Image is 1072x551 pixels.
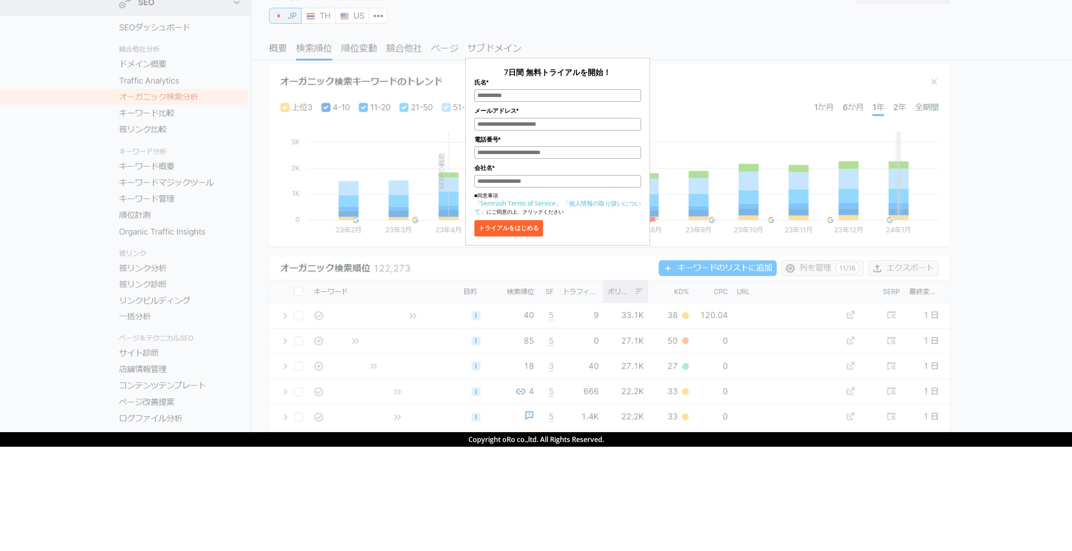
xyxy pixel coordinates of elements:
[474,220,543,236] button: トライアルをはじめる
[474,192,641,216] p: ■同意事項 にご同意の上、クリックください
[504,67,611,77] span: 7日間 無料トライアルを開始！
[474,135,641,144] label: 電話番号*
[474,199,641,215] a: 「個人情報の取り扱いについて」
[468,435,604,444] span: Copyright oRo co.,ltd. All Rights Reserved.
[474,106,641,115] label: メールアドレス*
[474,199,562,207] a: 「Semrush Terms of Service」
